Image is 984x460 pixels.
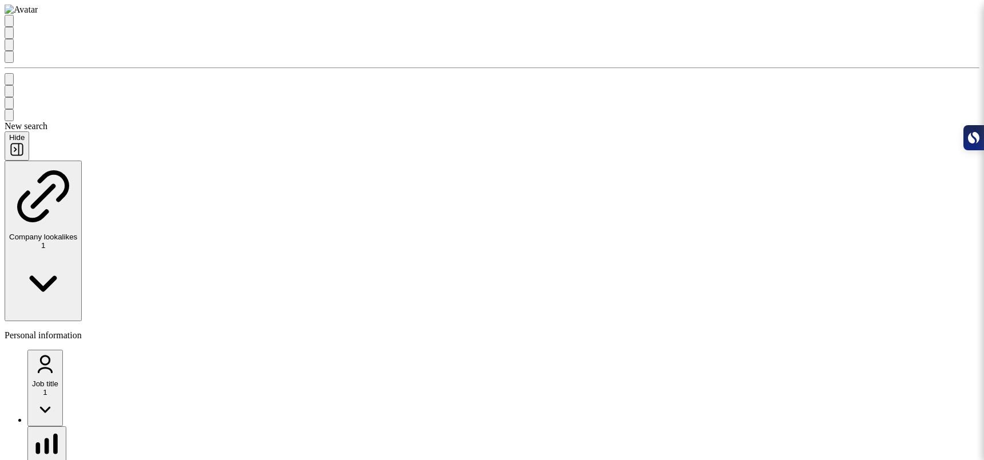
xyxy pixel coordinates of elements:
[32,379,58,388] div: Job title
[32,388,58,397] div: 1
[5,39,14,51] button: Enrich CSV
[9,233,77,241] div: Company lookalikes
[5,97,14,109] button: Dashboard
[5,51,14,63] button: My lists
[5,15,14,27] button: Quick start
[9,241,77,250] div: 1
[5,109,14,121] button: Feedback
[5,85,14,97] button: Use Surfe API
[5,330,979,341] p: Personal information
[5,161,82,321] button: Company lookalikes1
[5,121,979,131] div: New search
[5,131,29,161] button: Hide
[5,27,14,39] button: Search
[27,350,63,426] button: Job title1
[5,5,38,15] img: Avatar
[5,73,14,85] button: Use Surfe on LinkedIn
